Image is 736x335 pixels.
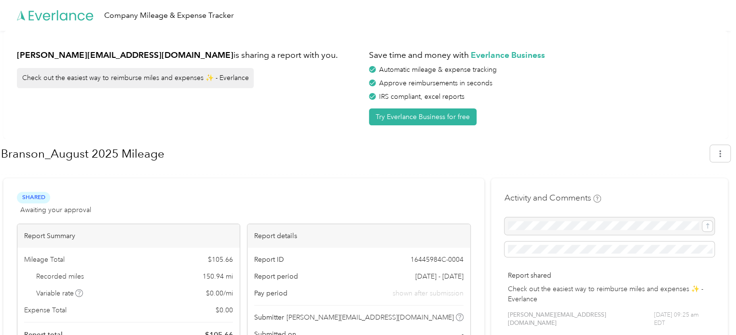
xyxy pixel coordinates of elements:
span: [PERSON_NAME][EMAIL_ADDRESS][DOMAIN_NAME] [286,312,454,322]
span: Recorded miles [36,271,84,281]
h1: Save time and money with [369,49,714,61]
span: Approve reimbursements in seconds [379,79,492,87]
h1: Branson_August 2025 Mileage [1,142,703,165]
span: [PERSON_NAME][EMAIL_ADDRESS][DOMAIN_NAME] [508,311,654,328]
button: Try Everlance Business for free [369,108,477,125]
p: Check out the easiest way to reimburse miles and expenses ✨ - Everlance [508,284,711,304]
span: Submitter [254,312,284,322]
h4: Activity and Comments [504,192,601,204]
span: Shared [17,192,50,203]
p: Report shared [508,270,711,281]
strong: [PERSON_NAME][EMAIL_ADDRESS][DOMAIN_NAME] [17,50,233,60]
span: Expense Total [24,305,67,315]
span: Report period [254,271,298,281]
div: Report Summary [17,224,240,248]
h1: is sharing a report with you. [17,49,362,61]
span: 150.94 mi [203,271,233,281]
span: $ 105.66 [208,255,233,265]
span: 16445984C-0004 [410,255,463,265]
span: Automatic mileage & expense tracking [379,66,497,74]
span: $ 0.00 [216,305,233,315]
span: Report ID [254,255,284,265]
span: Mileage Total [24,255,65,265]
strong: Everlance Business [471,50,545,60]
span: [DATE] - [DATE] [415,271,463,281]
span: shown after submission [393,288,463,298]
span: $ 0.00 / mi [206,288,233,298]
div: Report details [247,224,470,248]
span: Variable rate [36,288,83,298]
span: Awaiting your approval [20,205,91,215]
div: Check out the easiest way to reimburse miles and expenses ✨ - Everlance [17,68,254,88]
span: IRS compliant, excel reports [379,93,464,101]
span: [DATE] 09:25 am EDT [654,311,711,328]
div: Company Mileage & Expense Tracker [104,10,234,22]
span: Pay period [254,288,287,298]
